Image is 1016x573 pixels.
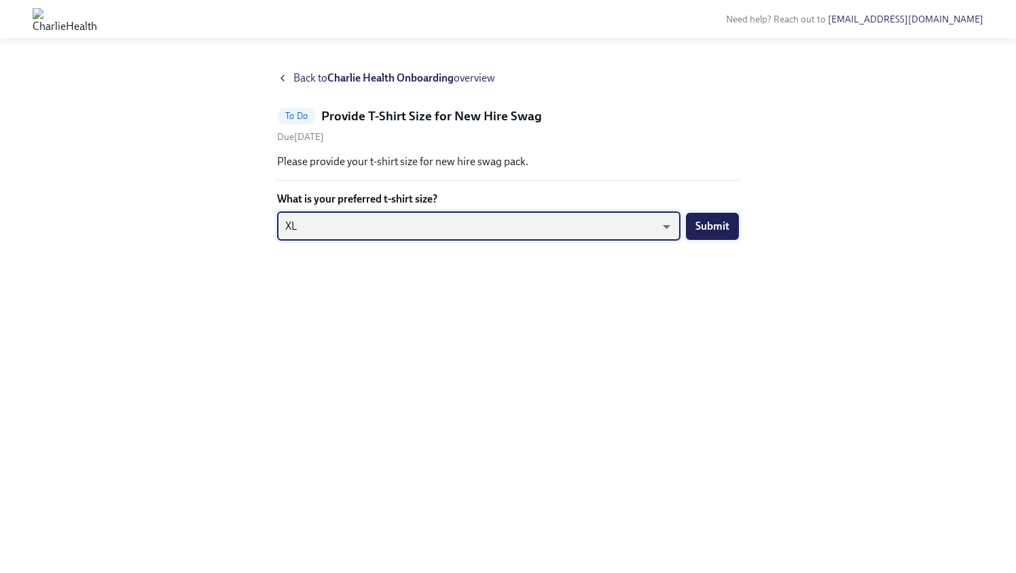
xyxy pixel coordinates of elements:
[321,107,542,125] h5: Provide T-Shirt Size for New Hire Swag
[293,71,495,86] span: Back to overview
[695,220,729,233] span: Submit
[726,14,983,25] span: Need help? Reach out to
[33,8,97,30] img: CharlieHealth
[828,14,983,25] a: [EMAIL_ADDRESS][DOMAIN_NAME]
[327,71,454,84] strong: Charlie Health Onboarding
[277,71,739,86] a: Back toCharlie Health Onboardingoverview
[277,131,324,143] span: Saturday, August 16th 2025, 10:00 am
[277,212,681,241] div: XL
[277,192,739,207] label: What is your preferred t-shirt size?
[277,111,316,121] span: To Do
[277,154,739,169] p: Please provide your t-shirt size for new hire swag pack.
[686,213,739,240] button: Submit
